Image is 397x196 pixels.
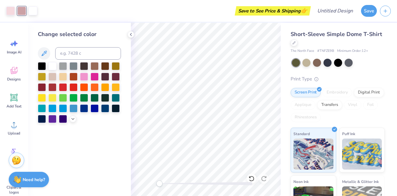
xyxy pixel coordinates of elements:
[344,100,361,110] div: Vinyl
[291,88,321,97] div: Screen Print
[7,104,21,109] span: Add Text
[55,47,121,60] input: e.g. 7428 c
[291,75,385,83] div: Print Type
[4,185,24,195] span: Clipart & logos
[363,100,378,110] div: Foil
[342,178,379,185] span: Metallic & Glitter Ink
[312,5,358,17] input: Untitled Design
[323,88,352,97] div: Embroidery
[361,5,377,17] button: Save
[291,113,321,122] div: Rhinestones
[342,139,382,170] img: Puff Ink
[293,130,310,137] span: Standard
[301,7,307,14] span: 👉
[7,77,21,82] span: Designs
[38,30,121,39] div: Change selected color
[23,177,45,183] strong: Need help?
[293,139,333,170] img: Standard
[291,100,315,110] div: Applique
[236,6,309,16] div: Save to See Price & Shipping
[156,180,163,187] div: Accessibility label
[317,48,334,54] span: # TNFZE9B
[354,88,384,97] div: Digital Print
[337,48,368,54] span: Minimum Order: 12 +
[293,178,309,185] span: Neon Ink
[291,48,314,54] span: The North Face
[317,100,342,110] div: Transfers
[8,131,20,136] span: Upload
[291,30,382,38] span: Short-Sleeve Simple Dome T-Shirt
[342,130,355,137] span: Puff Ink
[7,50,21,55] span: Image AI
